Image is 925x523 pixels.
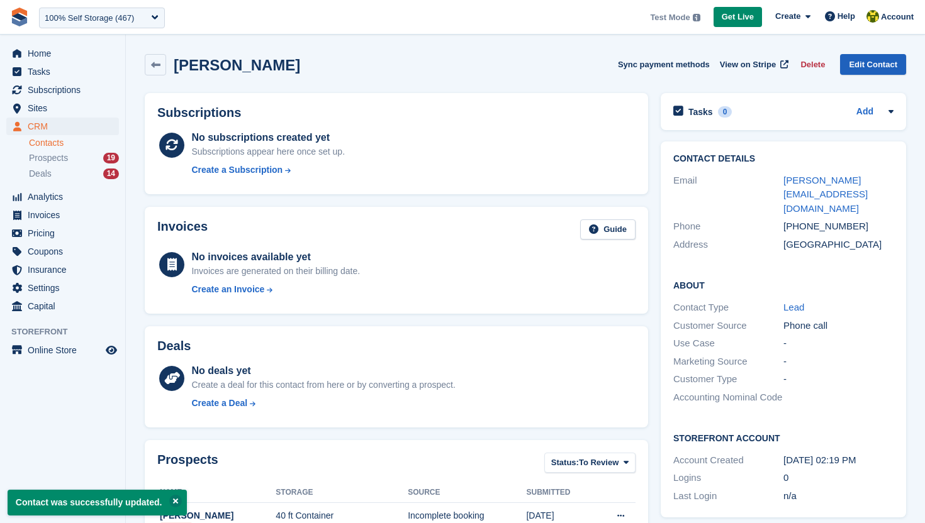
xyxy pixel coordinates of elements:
h2: [PERSON_NAME] [174,57,300,74]
a: menu [6,206,119,224]
a: Add [856,105,873,119]
span: Tasks [28,63,103,80]
div: No subscriptions created yet [191,130,345,145]
th: Source [408,483,526,503]
div: [PERSON_NAME] [160,509,276,522]
div: [DATE] [526,509,595,522]
div: Email [673,173,783,216]
img: icon-info-grey-7440780725fd019a000dd9b08b2336e03edf1995a4989e88bcd33f0948082b44.svg [693,14,700,21]
div: Create a Deal [191,397,247,410]
span: Create [775,10,800,23]
div: - [783,372,894,387]
div: No invoices available yet [191,250,360,265]
a: menu [6,261,119,278]
div: Marketing Source [673,355,783,369]
div: No deals yet [191,363,455,378]
div: 0 [718,106,732,118]
a: [PERSON_NAME][EMAIL_ADDRESS][DOMAIN_NAME] [783,175,868,214]
span: Home [28,45,103,62]
span: Settings [28,279,103,297]
div: - [783,336,894,351]
a: Guide [580,219,636,240]
img: stora-icon-8386f47178a22dfd0bd8f6a31ec36ba5ce8667c1dd55bd0f319d3a0aa187defe.svg [10,8,29,26]
a: menu [6,297,119,315]
p: Contact was successfully updated. [8,490,187,515]
h2: Subscriptions [157,106,636,120]
div: Address [673,238,783,252]
a: Create a Subscription [191,163,345,177]
a: menu [6,243,119,260]
a: menu [6,63,119,80]
div: Invoices are generated on their billing date. [191,265,360,278]
a: menu [6,45,119,62]
a: Create a Deal [191,397,455,410]
h2: About [673,278,894,291]
div: n/a [783,489,894,504]
a: Edit Contact [840,54,906,75]
div: 19 [103,153,119,163]
th: Submitted [526,483,595,503]
div: Create a deal for this contact from here or by converting a prospect. [191,378,455,392]
span: Capital [28,297,103,315]
div: Contact Type [673,300,783,315]
h2: Invoices [157,219,208,240]
a: View on Stripe [715,54,791,75]
span: Insurance [28,261,103,278]
span: Get Live [722,11,754,23]
a: Preview store [104,343,119,358]
a: menu [6,118,119,135]
div: Accounting Nominal Code [673,390,783,405]
h2: Deals [157,339,191,353]
div: [GEOGRAPHIC_DATA] [783,238,894,252]
a: Prospects 19 [29,151,119,165]
span: View on Stripe [720,58,776,71]
div: 0 [783,471,894,485]
span: Deals [29,168,52,180]
a: menu [6,188,119,206]
a: menu [6,99,119,117]
a: Deals 14 [29,167,119,180]
div: 14 [103,168,119,179]
a: menu [6,341,119,359]
span: Analytics [28,188,103,206]
a: menu [6,224,119,242]
span: Storefront [11,326,125,338]
div: Customer Source [673,319,783,333]
div: Create a Subscription [191,163,283,177]
span: Prospects [29,152,68,164]
div: Subscriptions appear here once set up. [191,145,345,158]
span: Online Store [28,341,103,359]
h2: Contact Details [673,154,894,164]
button: Status: To Review [544,453,636,473]
a: menu [6,279,119,297]
button: Delete [795,54,830,75]
div: 40 ft Container [276,509,408,522]
span: To Review [579,456,619,469]
th: Name [157,483,276,503]
span: Sites [28,99,103,117]
span: Subscriptions [28,81,103,99]
div: - [783,355,894,369]
th: Storage [276,483,408,503]
div: Logins [673,471,783,485]
span: Status: [551,456,579,469]
span: Invoices [28,206,103,224]
div: Incomplete booking [408,509,526,522]
span: Test Mode [650,11,690,24]
span: Pricing [28,224,103,242]
a: menu [6,81,119,99]
div: Customer Type [673,372,783,387]
span: Account [881,11,914,23]
a: Contacts [29,137,119,149]
div: Phone call [783,319,894,333]
div: Account Created [673,453,783,468]
img: Rob Sweeney [866,10,879,23]
div: 100% Self Storage (467) [45,12,134,25]
div: Last Login [673,489,783,504]
span: Coupons [28,243,103,260]
h2: Storefront Account [673,431,894,444]
div: Phone [673,219,783,234]
div: [DATE] 02:19 PM [783,453,894,468]
a: Get Live [714,7,762,28]
span: CRM [28,118,103,135]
